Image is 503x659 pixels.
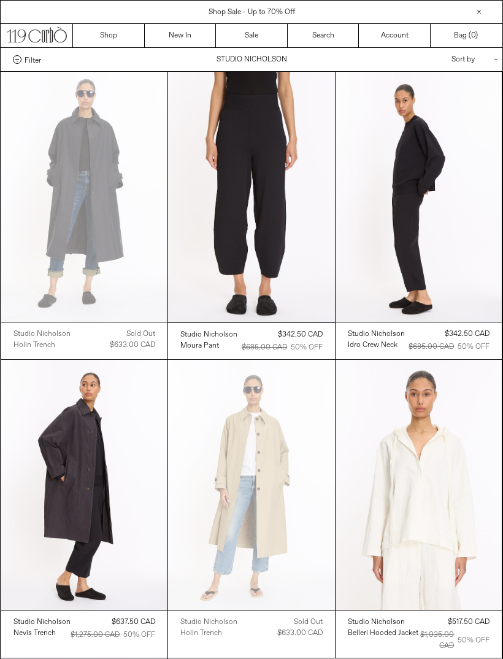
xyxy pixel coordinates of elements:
[123,630,155,641] div: 50% OFF
[291,342,323,353] div: 50% OFF
[1,360,168,610] img: Studio Nicholson Nevis Trench
[288,24,359,47] a: Search
[380,48,490,71] div: Sort by
[359,24,431,47] a: Account
[180,330,237,340] div: Studio Nicholson
[13,628,71,639] a: Nevis Trench
[112,617,155,628] div: $637.50 CAD
[278,329,323,340] div: $342.50 CAD
[145,24,217,47] a: New In
[348,340,397,351] div: Idro Crew Neck
[110,340,155,351] div: $633.00 CAD
[1,72,168,322] img: Studio Nicholson Holin Trench
[348,617,418,628] a: Studio Nicholson
[13,340,55,351] div: Holin Trench
[180,628,237,639] a: Holin Trench
[348,329,405,340] a: Studio Nicholson
[471,30,478,41] span: )
[431,24,502,47] a: Bag ()
[180,617,237,628] a: Studio Nicholson
[448,617,490,628] div: $517.50 CAD
[13,329,71,340] a: Studio Nicholson
[445,329,490,340] div: $342.50 CAD
[168,360,335,610] img: Studio Nicholson Holin Trench
[180,341,219,351] div: Moura Pant
[13,617,71,628] div: Studio Nicholson
[13,617,71,628] a: Studio Nicholson
[13,340,71,351] a: Holin Trench
[294,617,323,628] div: Sold out
[126,329,155,340] div: Sold out
[458,635,490,646] div: 50% OFF
[348,628,418,639] div: Belleri Hooded Jacket
[180,340,237,351] a: Moura Pant
[409,341,454,353] div: $685.00 CAD
[25,55,41,64] span: Filter
[242,342,287,353] div: $685.00 CAD
[180,628,222,639] div: Holin Trench
[348,340,405,351] a: Idro Crew Neck
[180,617,237,628] div: Studio Nicholson
[336,360,502,610] img: Studio Nicholson Belleri Hooded Jacket
[277,628,323,639] div: $633.00 CAD
[180,329,237,340] a: Studio Nicholson
[348,628,418,639] a: Belleri Hooded Jacket
[348,329,405,340] div: Studio Nicholson
[73,24,145,47] a: Shop
[71,630,120,641] div: $1,275.00 CAD
[209,7,295,17] a: Shop Sale - Up to 70% Off
[458,341,490,353] div: 50% OFF
[13,628,56,639] div: Nevis Trench
[13,329,71,340] div: Studio Nicholson
[471,31,475,41] span: 0
[418,630,455,652] div: $1,035.00 CAD
[336,72,502,322] img: Studio Nicholson Idro Crew Neck
[168,72,335,322] img: Studio Nicholson Moura Pant
[216,24,288,47] a: Sale
[348,617,405,628] div: Studio Nicholson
